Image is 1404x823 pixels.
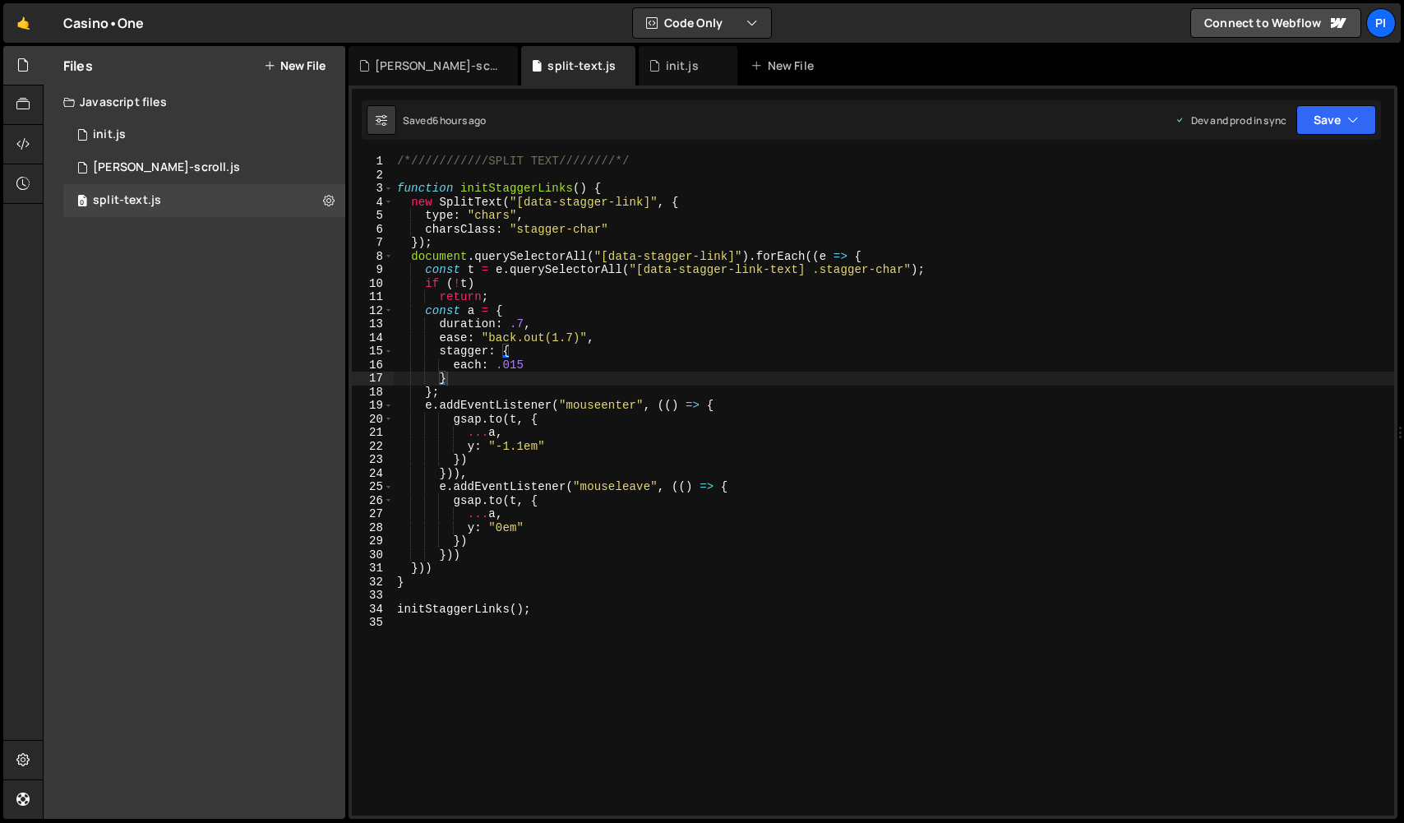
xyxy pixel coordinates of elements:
div: 16 [352,358,394,372]
div: 34 [352,603,394,617]
div: Saved [403,113,487,127]
div: init.js [93,127,126,142]
div: 24 [352,467,394,481]
div: 11 [352,290,394,304]
div: 4 [352,196,394,210]
div: 17359/48279.js [63,118,345,151]
div: Dev and prod in sync [1175,113,1286,127]
div: 21 [352,426,394,440]
div: [PERSON_NAME]-scroll.js [375,58,498,74]
div: 25 [352,480,394,494]
div: 17359/48305.js [63,184,345,217]
a: Connect to Webflow [1190,8,1361,38]
div: 20 [352,413,394,427]
button: New File [264,59,326,72]
div: 30 [352,548,394,562]
div: 6 hours ago [432,113,487,127]
div: 27 [352,507,394,521]
a: Pi [1366,8,1396,38]
div: 33 [352,589,394,603]
div: split-text.js [93,193,161,208]
div: 18 [352,386,394,400]
div: 8 [352,250,394,264]
div: 32 [352,576,394,590]
div: 22 [352,440,394,454]
h2: Files [63,57,93,75]
div: Casino•One [63,13,145,33]
div: 3 [352,182,394,196]
button: Save [1296,105,1376,135]
div: 35 [352,616,394,630]
div: New File [750,58,820,74]
div: 29 [352,534,394,548]
div: 15 [352,344,394,358]
div: 9 [352,263,394,277]
span: 0 [77,196,87,209]
button: Code Only [633,8,771,38]
div: 7 [352,236,394,250]
div: 1 [352,155,394,169]
div: 17 [352,372,394,386]
div: init.js [666,58,699,74]
div: Javascript files [44,86,345,118]
a: 🤙 [3,3,44,43]
div: 5 [352,209,394,223]
div: 17359/48306.js [63,151,345,184]
div: 10 [352,277,394,291]
div: 23 [352,453,394,467]
div: 13 [352,317,394,331]
div: [PERSON_NAME]-scroll.js [93,160,240,175]
div: 12 [352,304,394,318]
div: 26 [352,494,394,508]
div: split-text.js [547,58,616,74]
div: 6 [352,223,394,237]
div: 19 [352,399,394,413]
div: 14 [352,331,394,345]
div: 31 [352,562,394,576]
div: 2 [352,169,394,183]
div: 28 [352,521,394,535]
